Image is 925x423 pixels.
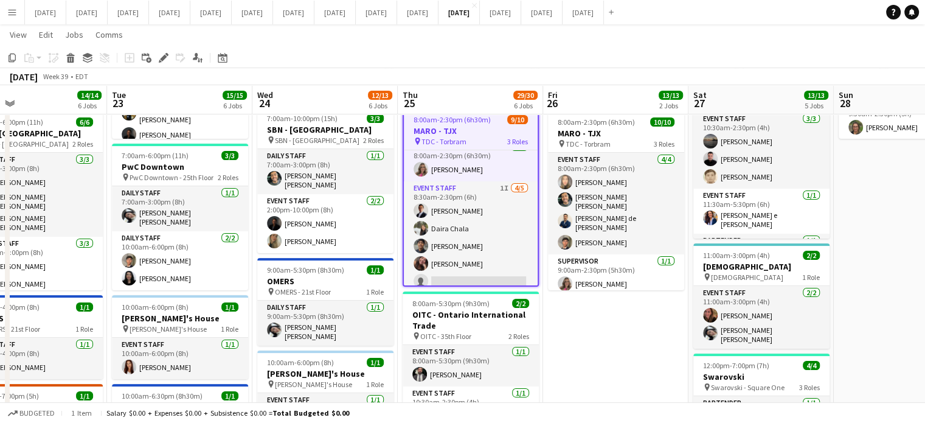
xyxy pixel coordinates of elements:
app-card-role: Event Staff1I4/58:30am-2:30pm (6h)[PERSON_NAME]Daira Chala[PERSON_NAME][PERSON_NAME] [404,181,538,293]
span: 2/2 [512,299,529,308]
button: [DATE] [438,1,480,24]
app-job-card: 10:30am-6:00pm (7h30m)5/5OBA - Ontario Bar Association OBA - 2nd Floor3 RolesEvent Staff3/310:30a... [693,58,830,239]
app-job-card: 7:00am-10:00pm (15h)3/3SBN - [GEOGRAPHIC_DATA] SBN - [GEOGRAPHIC_DATA]2 RolesDaily Staff1/17:00am... [257,107,393,253]
h3: Swarovski [693,371,830,382]
span: 2/2 [803,251,820,260]
span: OITC - 35th Floor [420,332,471,341]
span: Total Budgeted $0.00 [272,408,349,418]
app-card-role: Supervisor1/19:00am-2:30pm (5h30m)[PERSON_NAME] [548,254,684,296]
span: Edit [39,29,53,40]
span: 10/10 [650,117,674,127]
app-card-role: Event Staff1/18:00am-5:30pm (9h30m)[PERSON_NAME] [403,345,539,386]
app-card-role: Bartender1/1 [693,234,830,275]
button: Budgeted [6,407,57,420]
app-card-role: Daily Staff1/17:00am-3:00pm (8h)[PERSON_NAME] [PERSON_NAME] [257,149,393,194]
h3: OMERS [112,402,248,413]
button: [DATE] [66,1,108,24]
span: [DEMOGRAPHIC_DATA] [711,273,783,282]
span: 2 Roles [363,136,384,145]
app-job-card: 9:00am-5:30pm (8h30m)1/1OMERS OMERS - 21st Floor1 RoleDaily Staff1/19:00am-5:30pm (8h30m)[PERSON_... [257,258,393,346]
h3: [PERSON_NAME]'s House [112,313,248,324]
span: 1/1 [76,302,93,312]
span: 1/1 [367,358,384,367]
span: Sat [693,89,707,100]
span: 27 [691,96,707,110]
span: Swarovski - Square One [711,383,785,392]
button: [DATE] [149,1,190,24]
app-card-role: Event Staff2/211:00am-3:00pm (4h)[PERSON_NAME][PERSON_NAME] [PERSON_NAME] [693,286,830,349]
span: 10:00am-6:00pm (8h) [267,358,334,367]
span: 3 Roles [507,137,528,146]
span: 12/13 [368,91,392,100]
button: [DATE] [397,1,438,24]
div: 2 Jobs [659,101,682,110]
span: 1 Role [366,380,384,389]
h3: OMERS [257,276,393,287]
span: 9/10 [507,115,528,124]
span: 1/1 [221,302,238,312]
span: Jobs [65,29,83,40]
h3: OITC - Ontario International Trade [403,309,539,331]
span: [PERSON_NAME]'s House [275,380,352,389]
app-card-role: Daily Staff1/17:00am-3:00pm (8h)[PERSON_NAME] [PERSON_NAME] [112,186,248,231]
span: [PERSON_NAME]'s House [130,324,207,334]
app-job-card: 10:00am-6:00pm (8h)1/1[PERSON_NAME]'s House [PERSON_NAME]'s House1 RoleEvent Staff1/110:00am-6:00... [112,295,248,379]
span: Budgeted [19,409,55,418]
span: 8:00am-2:30pm (6h30m) [558,117,635,127]
button: [DATE] [480,1,521,24]
span: 9:00am-5:30pm (8h30m) [267,265,344,274]
span: 3/3 [221,151,238,160]
app-job-card: 8:00am-2:30pm (6h30m)9/10MARO - TJX TDC - Torbram3 Roles[PERSON_NAME] de [PERSON_NAME][PERSON_NAM... [403,107,539,287]
app-card-role: Event Staff1/111:30am-5:30pm (6h)[PERSON_NAME] e [PERSON_NAME] [693,189,830,234]
button: [DATE] [563,1,604,24]
span: 29/30 [513,91,538,100]
span: 1 Role [802,273,820,282]
span: Week 39 [40,72,71,81]
app-job-card: 8:00am-2:30pm (6h30m)10/10MARO - TJX TDC - Torbram3 RolesEvent Staff4/48:00am-2:30pm (6h30m)[PERS... [548,110,684,290]
span: Sun [839,89,853,100]
span: Thu [403,89,418,100]
span: View [10,29,27,40]
span: 10:00am-6:00pm (8h) [122,302,189,312]
button: [DATE] [232,1,273,24]
span: 7:00am-10:00pm (15h) [267,114,338,123]
span: PwC Downtown - 25th Floor [130,173,213,182]
app-job-card: 7:00am-6:00pm (11h)3/3PwC Downtown PwC Downtown - 25th Floor2 RolesDaily Staff1/17:00am-3:00pm (8... [112,144,248,290]
a: View [5,27,32,43]
span: 3 Roles [799,383,820,392]
span: Tue [112,89,126,100]
div: 5 Jobs [805,101,828,110]
span: Wed [257,89,273,100]
span: 4/4 [803,361,820,370]
span: 14/14 [77,91,102,100]
button: [DATE] [314,1,356,24]
app-card-role: Event Staff4/48:00am-2:30pm (6h30m)[PERSON_NAME][PERSON_NAME] [PERSON_NAME][PERSON_NAME] de [PERS... [548,153,684,254]
span: 28 [837,96,853,110]
div: 6 Jobs [369,101,392,110]
app-card-role: Daily Staff2/210:00am-6:00pm (8h)[PERSON_NAME][PERSON_NAME] [112,231,248,290]
span: 1/1 [76,391,93,400]
span: 26 [546,96,558,110]
span: Fri [548,89,558,100]
button: [DATE] [356,1,397,24]
span: 24 [255,96,273,110]
h3: [DEMOGRAPHIC_DATA] [693,261,830,272]
a: Jobs [60,27,88,43]
app-card-role: Event Staff3/310:30am-2:30pm (4h)[PERSON_NAME][PERSON_NAME][PERSON_NAME] [693,112,830,189]
span: 3 Roles [654,139,674,149]
span: Comms [95,29,123,40]
span: 8:00am-5:30pm (9h30m) [412,299,490,308]
app-card-role: Event Staff2/22:00pm-10:00pm (8h)[PERSON_NAME][PERSON_NAME] [257,194,393,253]
app-job-card: 11:00am-3:00pm (4h)2/2[DEMOGRAPHIC_DATA] [DEMOGRAPHIC_DATA]1 RoleEvent Staff2/211:00am-3:00pm (4h... [693,243,830,349]
button: [DATE] [273,1,314,24]
span: 1/1 [221,391,238,400]
span: TDC - Torbram [421,137,466,146]
h3: SBN - [GEOGRAPHIC_DATA] [257,124,393,135]
span: 1/1 [367,265,384,274]
h3: PwC Downtown [112,161,248,172]
app-card-role: Daily Staff1/19:00am-5:30pm (8h30m)[PERSON_NAME] [PERSON_NAME] [257,301,393,346]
